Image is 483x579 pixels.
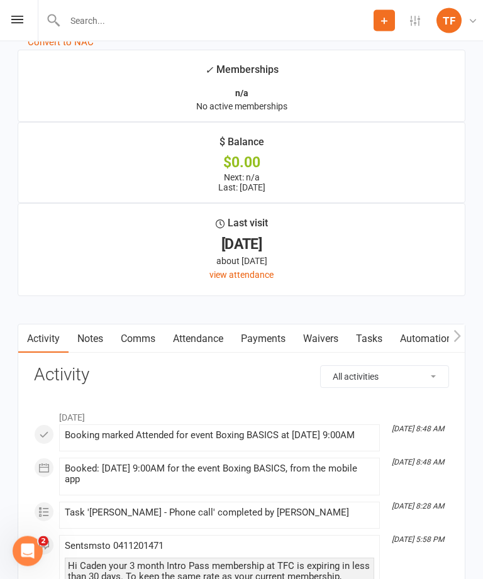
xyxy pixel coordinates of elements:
[235,89,248,99] strong: n/a
[391,325,466,354] a: Automations
[69,325,112,354] a: Notes
[18,325,69,354] a: Activity
[392,536,444,544] i: [DATE] 5:58 PM
[65,508,374,519] div: Task '[PERSON_NAME] - Phone call' completed by [PERSON_NAME]
[30,255,453,268] div: about [DATE]
[209,270,274,280] a: view attendance
[436,8,462,33] div: TF
[112,325,164,354] a: Comms
[34,405,449,425] li: [DATE]
[392,425,444,434] i: [DATE] 8:48 AM
[61,12,374,30] input: Search...
[392,502,444,511] i: [DATE] 8:28 AM
[164,325,232,354] a: Attendance
[347,325,391,354] a: Tasks
[34,366,449,385] h3: Activity
[219,135,264,157] div: $ Balance
[205,62,279,85] div: Memberships
[65,464,374,485] div: Booked: [DATE] 9:00AM for the event Boxing BASICS, from the mobile app
[28,37,94,48] a: Convert to NAC
[216,216,268,238] div: Last visit
[196,102,287,112] span: No active memberships
[205,65,213,77] i: ✓
[13,536,43,566] iframe: Intercom live chat
[30,157,453,170] div: $0.00
[65,431,374,441] div: Booking marked Attended for event Boxing BASICS at [DATE] 9:00AM
[232,325,294,354] a: Payments
[392,458,444,467] i: [DATE] 8:48 AM
[30,238,453,251] div: [DATE]
[38,536,48,546] span: 2
[65,541,164,552] span: Sent sms to 0411201471
[30,173,453,193] p: Next: n/a Last: [DATE]
[294,325,347,354] a: Waivers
